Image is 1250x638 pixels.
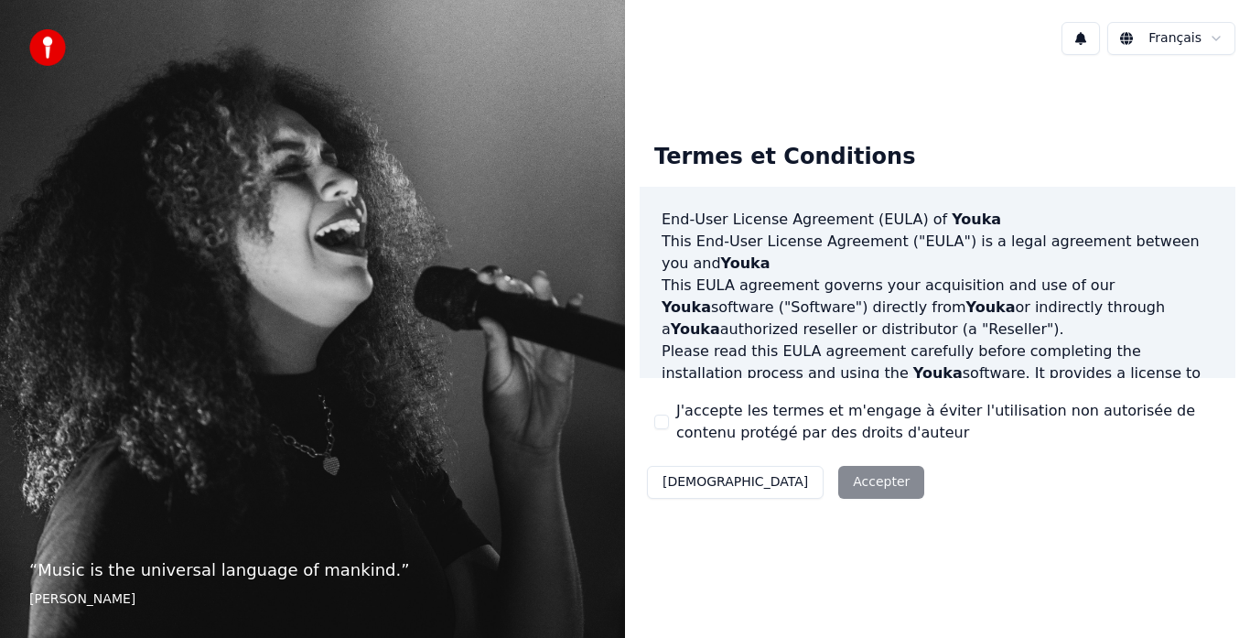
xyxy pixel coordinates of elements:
label: J'accepte les termes et m'engage à éviter l'utilisation non autorisée de contenu protégé par des ... [676,400,1221,444]
p: Please read this EULA agreement carefully before completing the installation process and using th... [662,341,1213,428]
p: This EULA agreement governs your acquisition and use of our software ("Software") directly from o... [662,275,1213,341]
p: This End-User License Agreement ("EULA") is a legal agreement between you and [662,231,1213,275]
span: Youka [721,254,770,272]
span: Youka [966,298,1016,316]
footer: [PERSON_NAME] [29,590,596,609]
img: youka [29,29,66,66]
button: [DEMOGRAPHIC_DATA] [647,466,824,499]
span: Youka [913,364,963,382]
span: Youka [952,211,1001,228]
span: Youka [671,320,720,338]
div: Termes et Conditions [640,128,930,187]
span: Youka [662,298,711,316]
h3: End-User License Agreement (EULA) of [662,209,1213,231]
p: “ Music is the universal language of mankind. ” [29,557,596,583]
